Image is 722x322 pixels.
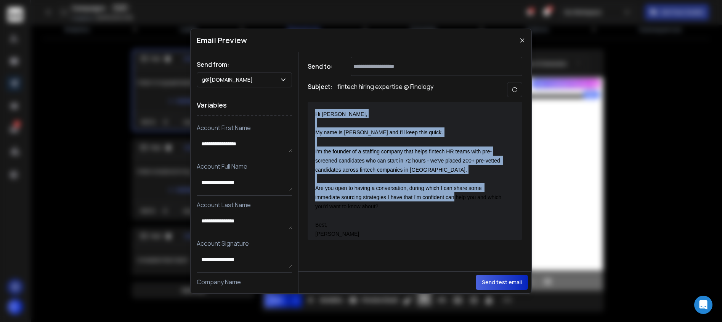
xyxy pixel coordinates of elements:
p: Account First Name [197,123,292,132]
p: fintech hiring expertise @ Finology [337,82,433,97]
span: My name is [PERSON_NAME] and I'll keep this quick. [315,129,443,135]
button: Send test email [476,275,528,290]
h1: Variables [197,95,292,116]
div: Open Intercom Messenger [694,296,712,314]
span: Are you open to having a conversation, during which I can share some immediate sourcing strategie... [315,185,503,209]
h1: Send to: [308,62,338,71]
h1: Email Preview [197,35,247,46]
p: g@[DOMAIN_NAME] [202,76,256,84]
span: Best, [315,222,327,228]
p: Account Full Name [197,162,292,171]
span: [PERSON_NAME] [315,231,359,237]
p: Account Last Name [197,200,292,209]
p: Company Name [197,277,292,287]
h1: Subject: [308,82,333,97]
p: Account Signature [197,239,292,248]
h1: Send from: [197,60,292,69]
span: Hi [PERSON_NAME], [315,111,367,117]
span: I'm the founder of a staffing company that helps fintech HR teams with pre-screened candidates wh... [315,148,502,173]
